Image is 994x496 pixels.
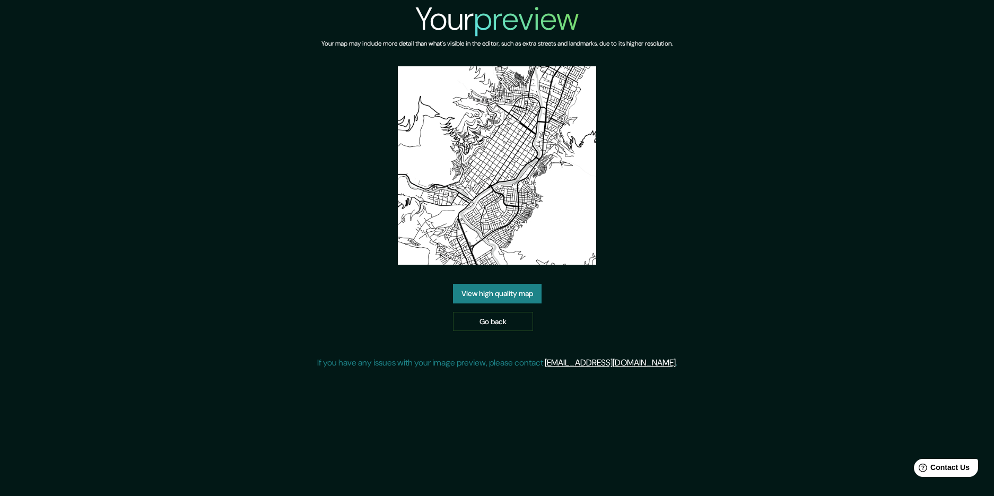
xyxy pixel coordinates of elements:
a: [EMAIL_ADDRESS][DOMAIN_NAME] [545,357,676,368]
p: If you have any issues with your image preview, please contact . [317,356,677,369]
h6: Your map may include more detail than what's visible in the editor, such as extra streets and lan... [321,38,673,49]
iframe: Help widget launcher [900,455,982,484]
img: created-map-preview [398,66,596,265]
a: Go back [453,312,533,332]
a: View high quality map [453,284,542,303]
